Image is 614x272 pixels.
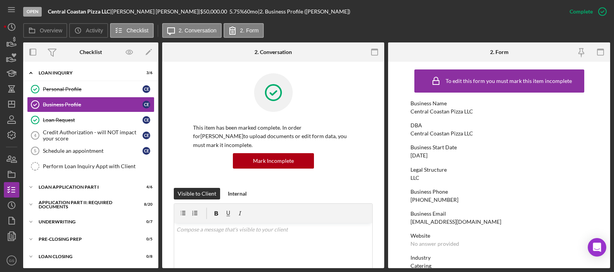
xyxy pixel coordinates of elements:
[244,8,258,15] div: 60 mo
[178,188,216,199] div: Visible to Client
[410,122,588,128] div: DBA
[410,167,588,173] div: Legal Structure
[410,144,588,150] div: Business Start Date
[254,49,292,55] div: 2. Conversation
[39,220,133,224] div: Underwriting
[410,197,458,203] div: [PHONE_NUMBER]
[228,188,247,199] div: Internal
[80,49,102,55] div: Checklist
[43,148,142,154] div: Schedule an appointment
[142,116,150,124] div: C E
[27,81,154,97] a: Personal ProfileCE
[139,202,153,207] div: 8 / 20
[43,129,142,142] div: Credit Authorization - will NOT impact your score
[410,130,473,137] div: Central Coastan Pizza LLC
[142,101,150,108] div: C E
[23,7,42,17] div: Open
[139,254,153,259] div: 0 / 8
[139,71,153,75] div: 3 / 6
[410,175,419,181] div: LLC
[39,200,133,209] div: Application Part II: Required Documents
[240,27,259,34] label: 2. Form
[410,241,459,247] div: No answer provided
[9,258,14,263] text: GS
[34,133,37,138] tspan: 4
[410,108,473,115] div: Central Coastan Pizza LLC
[446,78,572,84] div: To edit this form you must mark this item incomplete
[43,163,154,169] div: Perform Loan Inquiry Appt with Client
[110,23,154,38] button: Checklist
[193,123,353,149] p: This item has been marked complete. In order for [PERSON_NAME] to upload documents or edit form d...
[224,23,264,38] button: 2. Form
[588,238,606,257] div: Open Intercom Messenger
[224,188,251,199] button: Internal
[27,128,154,143] a: 4Credit Authorization - will NOT impact your scoreCE
[39,185,133,189] div: Loan Application Part I
[139,220,153,224] div: 0 / 7
[48,8,112,15] div: |
[174,188,220,199] button: Visible to Client
[43,86,142,92] div: Personal Profile
[142,132,150,139] div: C E
[410,100,588,106] div: Business Name
[162,23,222,38] button: 2. Conversation
[40,27,62,34] label: Overview
[43,101,142,108] div: Business Profile
[43,117,142,123] div: Loan Request
[410,255,588,261] div: Industry
[39,254,133,259] div: Loan Closing
[139,185,153,189] div: 4 / 6
[142,147,150,155] div: C E
[23,23,67,38] button: Overview
[86,27,103,34] label: Activity
[4,253,19,268] button: GS
[410,152,427,159] div: [DATE]
[139,237,153,242] div: 0 / 5
[410,263,431,269] div: Catering
[490,49,509,55] div: 2. Form
[258,8,350,15] div: | 2. Business Profile ([PERSON_NAME])
[562,4,610,19] button: Complete
[410,233,588,239] div: Website
[27,159,154,174] a: Perform Loan Inquiry Appt with Client
[48,8,110,15] b: Central Coastan Pizza LLC
[410,211,588,217] div: Business Email
[69,23,108,38] button: Activity
[39,237,133,242] div: Pre-Closing Prep
[142,85,150,93] div: C E
[179,27,217,34] label: 2. Conversation
[39,71,133,75] div: Loan Inquiry
[27,143,154,159] a: 5Schedule an appointmentCE
[112,8,200,15] div: [PERSON_NAME] [PERSON_NAME] |
[410,189,588,195] div: Business Phone
[233,153,314,169] button: Mark Incomplete
[127,27,149,34] label: Checklist
[570,4,593,19] div: Complete
[34,149,36,153] tspan: 5
[200,8,229,15] div: $50,000.00
[27,112,154,128] a: Loan RequestCE
[253,153,294,169] div: Mark Incomplete
[229,8,244,15] div: 5.75 %
[410,219,501,225] div: [EMAIL_ADDRESS][DOMAIN_NAME]
[27,97,154,112] a: Business ProfileCE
